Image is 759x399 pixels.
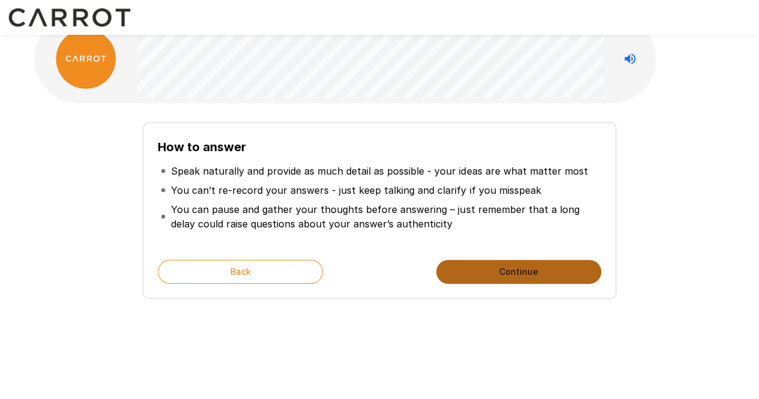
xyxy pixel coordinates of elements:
p: You can pause and gather your thoughts before answering – just remember that a long delay could r... [171,202,598,231]
button: Back [158,260,323,284]
img: carrot_logo.png [56,29,116,89]
b: How to answer [158,140,246,154]
p: You can’t re-record your answers - just keep talking and clarify if you misspeak [171,183,541,197]
p: Speak naturally and provide as much detail as possible - your ideas are what matter most [171,164,587,178]
button: Stop reading questions aloud [618,47,642,71]
button: Continue [436,260,601,284]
